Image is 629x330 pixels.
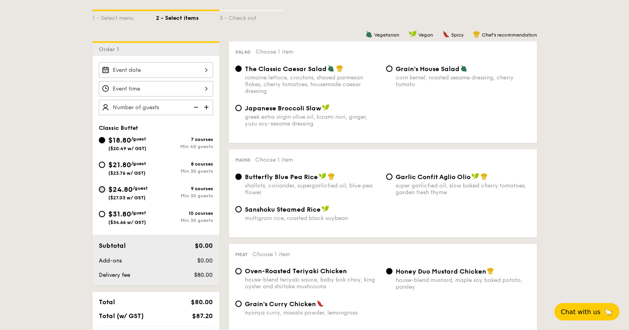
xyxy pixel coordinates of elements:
[245,300,316,308] span: Grain's Curry Chicken
[319,173,327,180] img: icon-vegan.f8ff3823.svg
[131,210,146,216] span: /guest
[245,309,380,316] div: nyonya curry, masala powder, lemongrass
[245,182,380,196] div: shallots, coriander, supergarlicfied oil, blue pea flower
[396,74,531,88] div: corn kernel, roasted sesame dressing, cherry tomato
[197,257,213,264] span: $0.00
[133,185,148,191] span: /guest
[554,303,619,320] button: Chat with us🦙
[386,66,392,72] input: Grain's House Saladcorn kernel, roasted sesame dressing, cherry tomato
[336,65,343,72] img: icon-chef-hat.a58ddaea.svg
[245,173,318,181] span: Butterfly Blue Pea Rice
[482,32,537,38] span: Chef's recommendation
[245,114,380,127] div: greek extra virgin olive oil, kizami nori, ginger, yuzu soy-sesame dressing
[396,277,531,290] div: house-blend mustard, maple soy baked potato, parsley
[235,174,242,180] input: Butterfly Blue Pea Riceshallots, coriander, supergarlicfied oil, blue pea flower
[487,267,494,274] img: icon-chef-hat.a58ddaea.svg
[235,105,242,111] input: Japanese Broccoli Slawgreek extra virgin olive oil, kizami nori, ginger, yuzu soy-sesame dressing
[92,11,156,22] div: 1 - Select menu
[235,252,248,257] span: Meat
[108,170,146,176] span: ($23.76 w/ GST)
[156,168,213,174] div: Min 30 guests
[245,276,380,290] div: house-blend teriyaki sauce, baby bok choy, king oyster and shiitake mushrooms
[156,193,213,199] div: Min 30 guests
[442,31,450,38] img: icon-spicy.37a8142b.svg
[471,173,479,180] img: icon-vegan.f8ff3823.svg
[108,160,131,169] span: $21.80
[255,156,293,163] span: Choose 1 item
[245,206,321,213] span: Sanshoku Steamed Rice
[561,308,600,316] span: Chat with us
[451,32,464,38] span: Spicy
[156,186,213,191] div: 9 courses
[245,215,380,222] div: multigrain rice, roasted black soybean
[481,173,488,180] img: icon-chef-hat.a58ddaea.svg
[99,186,105,193] input: $24.80/guest($27.03 w/ GST)9 coursesMin 30 guests
[235,301,242,307] input: Grain's Curry Chickennyonya curry, masala powder, lemongrass
[252,251,290,258] span: Choose 1 item
[396,182,531,196] div: super garlicfied oil, slow baked cherry tomatoes, garden fresh thyme
[192,312,213,320] span: $87.20
[409,31,417,38] img: icon-vegan.f8ff3823.svg
[194,272,213,278] span: $80.00
[396,65,460,73] span: Grain's House Salad
[156,11,219,22] div: 2 - Select items
[108,195,146,201] span: ($27.03 w/ GST)
[131,161,146,166] span: /guest
[245,74,380,95] div: romaine lettuce, croutons, shaved parmesan flakes, cherry tomatoes, housemade caesar dressing
[99,81,213,96] input: Event time
[108,185,133,194] span: $24.80
[256,48,293,55] span: Choose 1 item
[473,31,480,38] img: icon-chef-hat.a58ddaea.svg
[396,268,486,275] span: Honey Duo Mustard Chicken
[99,62,213,78] input: Event date
[99,211,105,217] input: $31.80/guest($34.66 w/ GST)10 coursesMin 30 guests
[328,173,335,180] img: icon-chef-hat.a58ddaea.svg
[322,104,330,111] img: icon-vegan.f8ff3823.svg
[386,268,392,274] input: Honey Duo Mustard Chickenhouse-blend mustard, maple soy baked potato, parsley
[317,300,324,307] img: icon-spicy.37a8142b.svg
[245,65,327,73] span: The Classic Caesar Salad
[235,206,242,212] input: Sanshoku Steamed Ricemultigrain rice, roasted black soybean
[99,100,213,115] input: Number of guests
[99,46,122,53] span: Order 1
[99,137,105,143] input: $18.80/guest($20.49 w/ GST)7 coursesMin 40 guests
[235,66,242,72] input: The Classic Caesar Saladromaine lettuce, croutons, shaved parmesan flakes, cherry tomatoes, house...
[219,11,283,22] div: 3 - Check out
[374,32,399,38] span: Vegetarian
[327,65,335,72] img: icon-vegetarian.fe4039eb.svg
[99,162,105,168] input: $21.80/guest($23.76 w/ GST)8 coursesMin 30 guests
[99,312,144,320] span: Total (w/ GST)
[99,242,126,249] span: Subtotal
[235,268,242,274] input: Oven-Roasted Teriyaki Chickenhouse-blend teriyaki sauce, baby bok choy, king oyster and shiitake ...
[108,220,146,225] span: ($34.66 w/ GST)
[108,210,131,218] span: $31.80
[156,218,213,223] div: Min 30 guests
[460,65,467,72] img: icon-vegetarian.fe4039eb.svg
[604,307,613,316] span: 🦙
[195,242,213,249] span: $0.00
[245,104,321,112] span: Japanese Broccoli Slaw
[365,31,373,38] img: icon-vegetarian.fe4039eb.svg
[235,49,251,55] span: Salad
[156,161,213,167] div: 8 courses
[99,272,130,278] span: Delivery fee
[235,157,250,163] span: Mains
[396,173,471,181] span: Garlic Confit Aglio Olio
[131,136,146,142] span: /guest
[108,136,131,145] span: $18.80
[418,32,433,38] span: Vegan
[156,210,213,216] div: 10 courses
[99,257,122,264] span: Add-ons
[156,137,213,142] div: 7 courses
[321,205,329,212] img: icon-vegan.f8ff3823.svg
[99,125,138,131] span: Classic Buffet
[99,298,115,306] span: Total
[156,144,213,149] div: Min 40 guests
[386,174,392,180] input: Garlic Confit Aglio Oliosuper garlicfied oil, slow baked cherry tomatoes, garden fresh thyme
[201,100,213,115] img: icon-add.58712e84.svg
[189,100,201,115] img: icon-reduce.1d2dbef1.svg
[245,267,347,275] span: Oven-Roasted Teriyaki Chicken
[108,146,146,151] span: ($20.49 w/ GST)
[191,298,213,306] span: $80.00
